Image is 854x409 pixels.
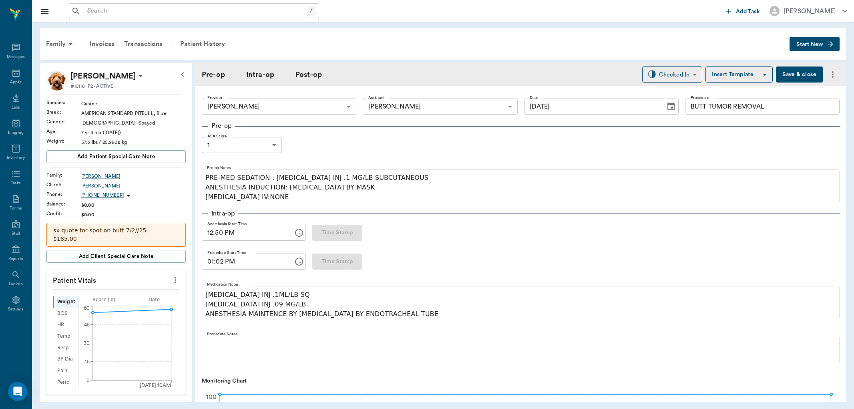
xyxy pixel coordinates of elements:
a: Post-op [295,69,322,80]
div: Tasks [11,180,21,186]
div: Balance : [46,200,81,208]
div: [PERSON_NAME] [202,99,356,115]
div: $0.00 [81,211,186,218]
label: Procedure [691,95,709,101]
div: BCS [53,308,78,319]
div: Client : [46,181,81,188]
input: hh:mm aa [202,254,288,270]
label: Assistant [368,95,385,101]
label: Date [530,95,538,101]
div: Date [129,296,179,304]
a: Patient History [175,34,230,54]
div: Family [41,34,80,54]
tspan: 60 [84,306,90,310]
div: Weight : [46,137,81,145]
div: Monitoring Chart [202,377,840,385]
div: Species : [46,99,81,106]
div: Temp [53,330,78,342]
input: hh:mm aa [202,225,288,241]
div: Score ( lb ) [79,296,129,304]
div: [PERSON_NAME] [363,99,517,115]
div: Pain [53,365,78,377]
div: Settings [8,306,24,312]
div: Messages [7,54,25,60]
div: $0.00 [81,201,186,209]
p: Patient Vitals [46,269,186,289]
label: ASA Score [207,133,227,139]
label: Procedure Notes [207,331,237,337]
button: Close drawer [37,3,53,19]
p: [MEDICAL_DATA] INJ .1ML/LB SQ [MEDICAL_DATA] INJ .09 MG/LB ANESTHESIA MAINTENCE BY [MEDICAL_DATA]... [205,290,836,319]
p: [PERSON_NAME] [70,70,136,83]
div: Inventory [7,155,25,161]
button: Add Task [723,4,763,18]
label: Provider [207,95,222,101]
p: PRE-MED SEDATION : [MEDICAL_DATA] INJ .1 MG/LB SUBCUTANEOUS ANESTHESIA INDUCTION: [MEDICAL_DATA] ... [205,173,836,202]
div: [PERSON_NAME] [784,6,836,16]
a: [PERSON_NAME] [81,173,186,180]
div: 1 [202,137,282,153]
div: Appts [10,79,21,85]
div: Checked In [659,70,690,79]
div: Forms [10,206,22,212]
a: Intra-op [246,69,274,80]
a: Invoices [85,34,119,54]
label: Pre-op Notes [207,165,231,171]
div: Gender : [46,118,81,125]
div: Staff [12,231,20,237]
tspan: [DATE] 10AM [140,383,171,388]
div: / [307,6,315,16]
div: Canine [81,100,186,107]
span: Add client Special Care Note [79,252,154,261]
label: Anesthesia Start Time [207,221,247,227]
button: more [169,273,182,287]
div: 57.3 lbs / 25.9908 kg [81,139,186,146]
div: Family : [46,171,81,179]
button: more [826,68,840,81]
tspan: 30 [84,341,90,346]
button: Choose time, selected time is 1:02 PM [291,254,307,270]
button: Save & close [776,66,823,83]
tspan: 45 [84,322,90,327]
p: [PHONE_NUMBER] [81,192,124,199]
div: Phone : [46,191,81,198]
label: Procedure Start Time [207,250,246,256]
div: Open Intercom Messenger [8,382,27,401]
button: Add client Special Care Note [46,250,186,263]
button: [PERSON_NAME] [763,4,854,18]
div: Imaging [8,130,24,136]
a: [PERSON_NAME] [81,182,186,189]
div: Credit : [46,210,81,217]
input: Search [84,6,307,17]
div: Weight [53,296,78,308]
tspan: 100 [206,393,217,400]
div: Breed : [46,109,81,116]
img: Profile Image [46,70,67,91]
button: Add patient Special Care Note [46,150,186,163]
span: Add patient Special Care Note [77,152,155,161]
a: Transactions [119,34,167,54]
div: [DEMOGRAPHIC_DATA] - Spayed [81,119,186,127]
div: AMERICAN STANDARD PITBULL, Blue [81,110,186,117]
div: Labs [12,105,20,111]
div: Reports [8,256,23,262]
button: Choose date, selected date is Aug 15, 2025 [663,99,679,115]
div: BP Dia [53,354,78,365]
button: Insert Template [705,66,773,83]
div: BELLA Durmon [70,70,136,83]
div: HR [53,319,78,331]
p: Intra-op [208,209,238,218]
p: Pre-op [208,121,235,131]
input: MM/DD/YYYY [524,99,660,115]
button: Choose time, selected time is 12:50 PM [291,225,307,241]
p: sx quote for spot on butt 7/2//25 $185.00 [53,226,179,243]
div: Age : [46,128,81,135]
div: Resp [53,342,78,354]
tspan: 0 [86,378,90,383]
div: Lookup [9,281,23,287]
